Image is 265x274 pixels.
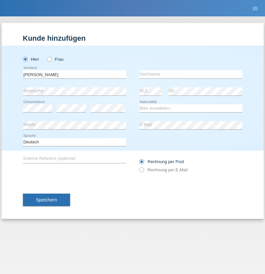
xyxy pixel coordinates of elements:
[23,57,27,61] input: Herr
[47,57,51,61] input: Frau
[23,57,39,62] label: Herr
[249,6,262,10] a: menu
[139,159,184,164] label: Rechnung per Post
[139,159,143,167] input: Rechnung per Post
[139,167,143,176] input: Rechnung per E-Mail
[252,5,258,12] i: menu
[23,34,242,42] h1: Kunde hinzufügen
[36,197,57,202] span: Speichern
[139,167,188,172] label: Rechnung per E-Mail
[23,194,70,206] button: Speichern
[47,57,64,62] label: Frau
